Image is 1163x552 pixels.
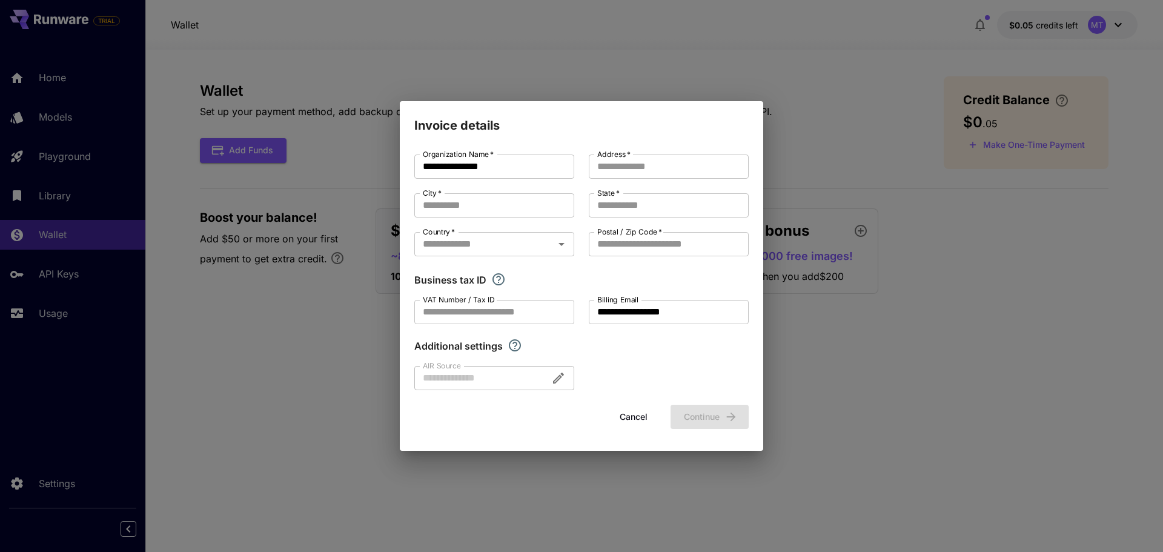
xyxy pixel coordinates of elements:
[597,149,631,159] label: Address
[423,227,455,237] label: Country
[597,188,620,198] label: State
[553,236,570,253] button: Open
[597,294,638,305] label: Billing Email
[414,273,486,287] p: Business tax ID
[491,272,506,287] svg: If you are a business tax registrant, please enter your business tax ID here.
[423,149,494,159] label: Organization Name
[423,294,495,305] label: VAT Number / Tax ID
[597,227,662,237] label: Postal / Zip Code
[414,339,503,353] p: Additional settings
[508,338,522,353] svg: Explore additional customization settings
[423,361,460,371] label: AIR Source
[606,405,661,430] button: Cancel
[400,101,763,135] h2: Invoice details
[423,188,442,198] label: City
